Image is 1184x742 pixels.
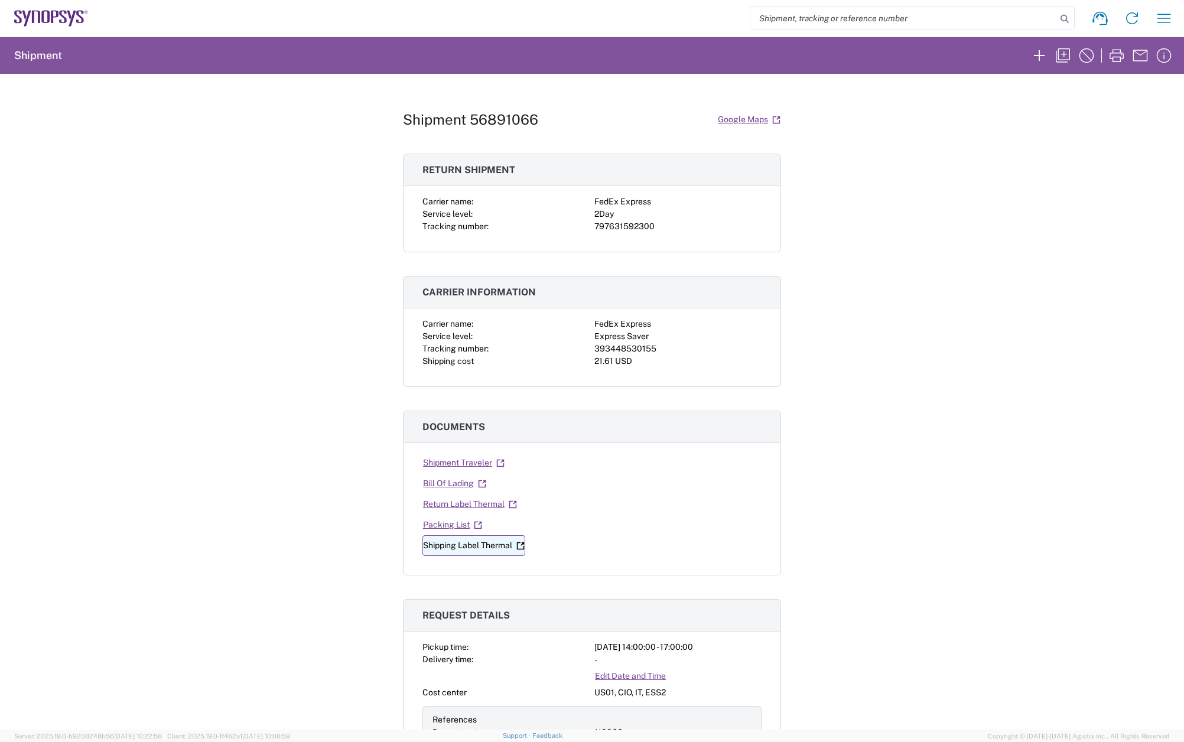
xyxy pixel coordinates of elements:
span: Client: 2025.19.0-1f462a1 [167,733,290,740]
a: Shipping Label Thermal [422,535,525,556]
a: Feedback [532,732,562,739]
a: Support [503,732,532,739]
div: 393448530155 [594,343,762,355]
a: Shipment Traveler [422,453,505,473]
span: Service level: [422,331,473,341]
div: 2Day [594,208,762,220]
div: 21.61 USD [594,355,762,367]
span: [DATE] 10:06:59 [242,733,290,740]
span: Return shipment [422,164,515,175]
span: Service level: [422,209,473,219]
span: Server: 2025.19.0-b9208248b56 [14,733,162,740]
h2: Shipment [14,48,62,63]
div: Department [432,726,590,738]
span: Cost center [422,688,467,697]
div: US01, CIO, IT, ESS2 [594,686,762,699]
a: Bill Of Lading [422,473,487,494]
span: Pickup time: [422,642,469,652]
a: Google Maps [717,109,781,130]
div: Express Saver [594,330,762,343]
span: Shipping cost [422,356,474,366]
div: FedEx Express [594,318,762,330]
div: - [594,653,762,666]
div: 797631592300 [594,220,762,233]
span: Carrier information [422,287,536,298]
span: [DATE] 10:22:58 [114,733,162,740]
span: Copyright © [DATE]-[DATE] Agistix Inc., All Rights Reserved [988,731,1170,741]
span: Documents [422,421,485,432]
span: Request details [422,610,510,621]
div: FedEx Express [594,196,762,208]
div: [DATE] 14:00:00 - 17:00:00 [594,641,762,653]
a: Packing List [422,515,483,535]
span: References [432,715,477,724]
a: Return Label Thermal [422,494,518,515]
span: Carrier name: [422,197,473,206]
div: 110066 [594,726,752,738]
input: Shipment, tracking or reference number [750,7,1056,30]
a: Edit Date and Time [594,666,666,686]
span: Tracking number: [422,222,489,231]
span: Carrier name: [422,319,473,328]
span: Tracking number: [422,344,489,353]
h1: Shipment 56891066 [403,111,538,128]
span: Delivery time: [422,655,473,664]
